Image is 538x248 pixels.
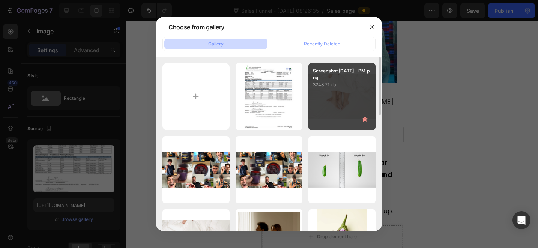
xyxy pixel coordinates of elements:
[313,68,371,81] p: Screenshot [DATE]...PM.png
[6,137,131,170] strong: Ancient texts called it "the nectar of the [DEMOGRAPHIC_DATA]" and "the destroyer of weakness."
[304,41,340,47] div: Recently Deleted
[162,152,230,188] img: image
[6,185,131,219] span: Modern science is finally catching up. Research shows this black sticky substance:
[208,41,224,47] div: Gallery
[313,81,371,89] p: 3248.71 kb
[512,211,530,229] div: Open Intercom Messenger
[55,213,95,219] div: Drop element here
[236,152,303,188] img: image
[6,76,132,122] span: For over 3,000 years, [PERSON_NAME] has been revered as the ultimate [DEMOGRAPHIC_DATA] vitality ...
[308,152,376,188] img: image
[168,23,224,32] div: Choose from gallery
[164,39,267,49] button: Gallery
[271,39,374,49] button: Recently Deleted
[244,63,294,130] img: image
